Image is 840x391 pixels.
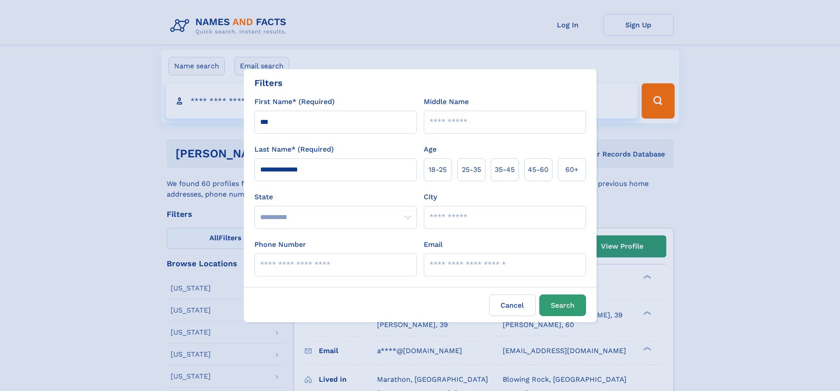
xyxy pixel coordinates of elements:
[254,192,417,202] label: State
[429,164,447,175] span: 18‑25
[254,144,334,155] label: Last Name* (Required)
[528,164,549,175] span: 45‑60
[424,144,437,155] label: Age
[565,164,579,175] span: 60+
[424,97,469,107] label: Middle Name
[424,239,443,250] label: Email
[495,164,515,175] span: 35‑45
[254,76,283,89] div: Filters
[539,294,586,316] button: Search
[254,97,335,107] label: First Name* (Required)
[424,192,437,202] label: City
[254,239,306,250] label: Phone Number
[462,164,481,175] span: 25‑35
[489,294,536,316] label: Cancel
